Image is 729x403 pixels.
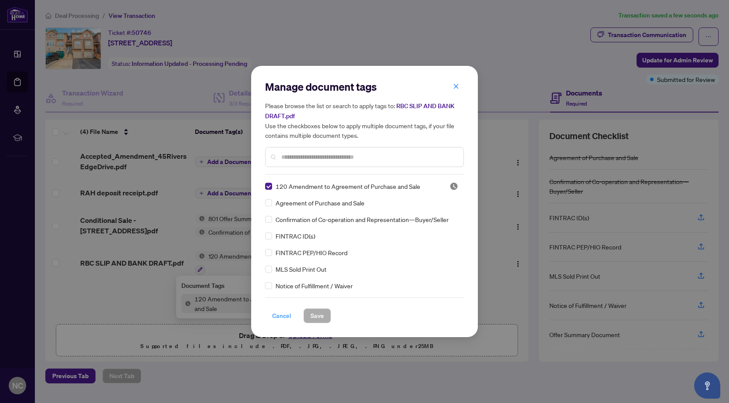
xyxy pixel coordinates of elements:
h2: Manage document tags [265,80,464,94]
span: FINTRAC ID(s) [276,231,315,241]
span: MLS Sold Print Out [276,264,327,274]
h5: Please browse the list or search to apply tags to: Use the checkboxes below to apply multiple doc... [265,101,464,140]
span: Notice of Fulfillment / Waiver [276,281,353,290]
span: 120 Amendment to Agreement of Purchase and Sale [276,181,420,191]
span: close [453,83,459,89]
span: FINTRAC PEP/HIO Record [276,248,347,257]
span: Cancel [272,309,291,323]
span: Agreement of Purchase and Sale [276,198,364,208]
button: Open asap [694,372,720,399]
span: Confirmation of Co-operation and Representation—Buyer/Seller [276,215,449,224]
button: Save [303,308,331,323]
span: Pending Review [450,182,458,191]
img: status [450,182,458,191]
button: Cancel [265,308,298,323]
